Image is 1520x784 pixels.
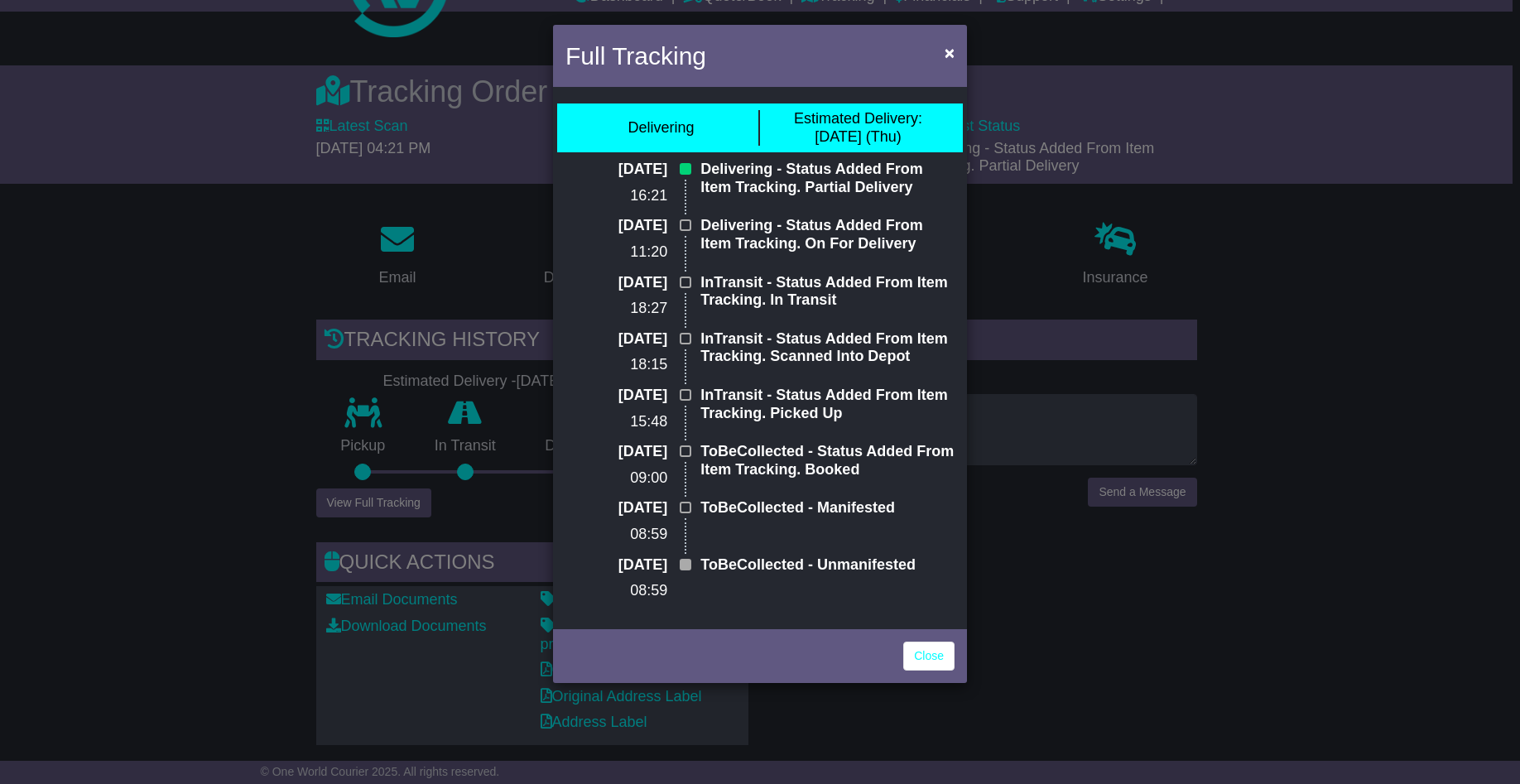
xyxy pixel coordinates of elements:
p: InTransit - Status Added From Item Tracking. Scanned Into Depot [700,330,955,366]
p: ToBeCollected - Status Added From Item Tracking. Booked [700,443,955,479]
p: InTransit - Status Added From Item Tracking. Picked Up [700,387,955,422]
span: × [945,43,955,62]
p: [DATE] [565,330,667,349]
p: 15:48 [565,413,667,431]
p: [DATE] [565,556,667,575]
p: ToBeCollected - Manifested [700,499,955,517]
button: Close [936,36,963,70]
p: [DATE] [565,499,667,517]
p: Delivering - Status Added From Item Tracking. On For Delivery [700,217,955,253]
p: 11:20 [565,243,667,262]
p: 09:00 [565,469,667,488]
p: 18:27 [565,300,667,318]
p: 08:59 [565,582,667,600]
p: Delivering - Status Added From Item Tracking. Partial Delivery [700,161,955,196]
p: 18:15 [565,356,667,374]
div: [DATE] (Thu) [794,110,922,146]
p: 08:59 [565,526,667,544]
p: [DATE] [565,161,667,179]
p: InTransit - Status Added From Item Tracking. In Transit [700,274,955,310]
p: [DATE] [565,443,667,461]
p: [DATE] [565,217,667,235]
h4: Full Tracking [565,37,706,75]
span: Estimated Delivery: [794,110,922,127]
div: Delivering [628,119,694,137]
a: Close [903,642,955,671]
p: [DATE] [565,274,667,292]
p: ToBeCollected - Unmanifested [700,556,955,575]
p: 16:21 [565,187,667,205]
p: [DATE] [565,387,667,405]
